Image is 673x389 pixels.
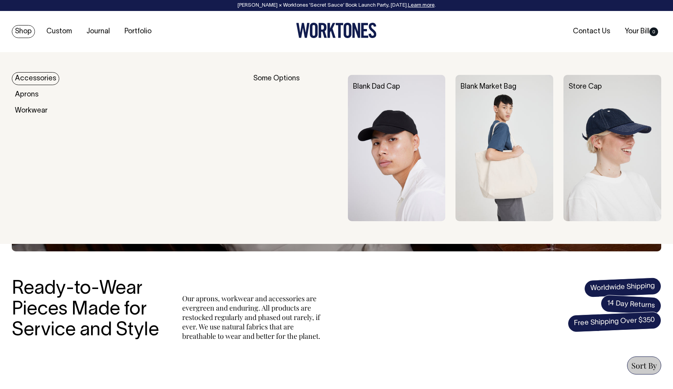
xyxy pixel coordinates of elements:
a: Blank Market Bag [461,84,516,90]
span: Sort By [631,360,657,371]
h3: Ready-to-Wear Pieces Made for Service and Style [12,279,165,341]
a: Custom [43,25,75,38]
a: Workwear [12,104,51,117]
span: Free Shipping Over $350 [567,311,662,333]
a: Accessories [12,72,59,85]
span: 14 Day Returns [600,294,662,315]
div: Some Options [253,75,338,221]
div: [PERSON_NAME] × Worktones ‘Secret Sauce’ Book Launch Party, [DATE]. . [8,3,665,8]
img: Blank Dad Cap [348,75,446,221]
span: 0 [649,27,658,36]
img: Store Cap [563,75,661,221]
a: Learn more [408,3,435,8]
span: Worldwide Shipping [584,277,662,298]
p: Our aprons, workwear and accessories are evergreen and enduring. All products are restocked regul... [182,294,324,341]
a: Aprons [12,88,42,101]
a: Journal [83,25,113,38]
img: Blank Market Bag [455,75,553,221]
a: Blank Dad Cap [353,84,400,90]
a: Your Bill0 [622,25,661,38]
a: Portfolio [121,25,155,38]
a: Contact Us [570,25,613,38]
a: Store Cap [569,84,602,90]
a: Shop [12,25,35,38]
